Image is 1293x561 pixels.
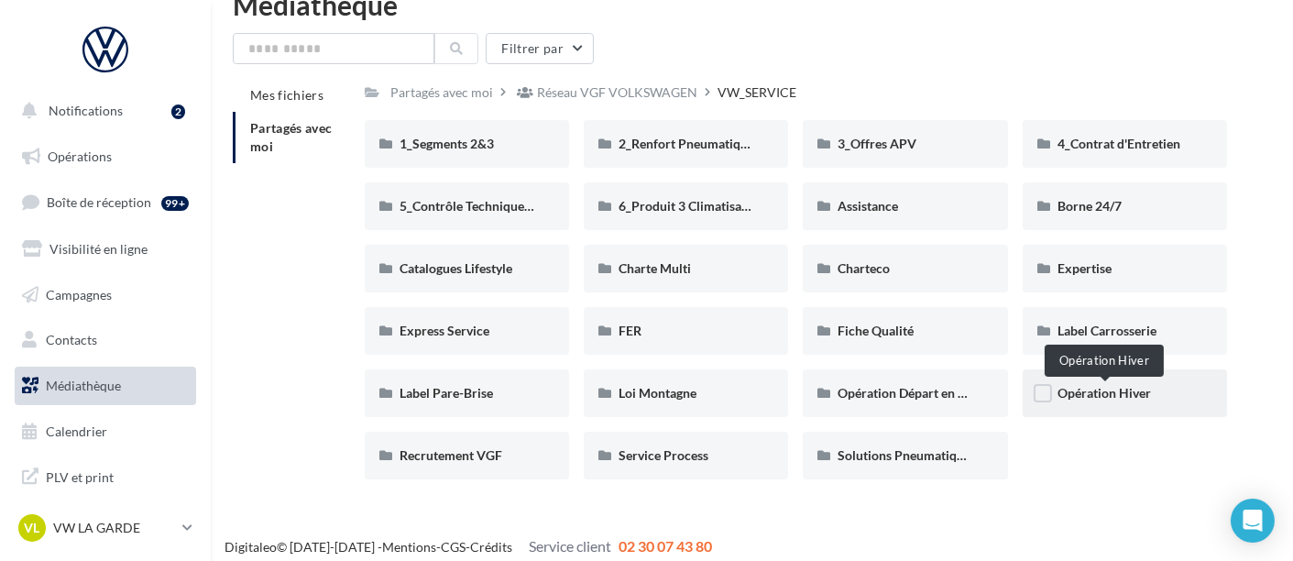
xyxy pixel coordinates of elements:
a: PLV et print personnalisable [11,457,200,511]
span: VL [25,519,40,537]
span: 3_Offres APV [838,136,916,151]
div: 99+ [161,196,189,211]
span: Boîte de réception [47,194,151,210]
span: Solutions Pneumatiques [838,447,976,463]
span: Charte Multi [619,260,691,276]
div: Open Intercom Messenger [1231,499,1275,543]
div: 2 [171,104,185,119]
a: Opérations [11,137,200,176]
span: Catalogues Lifestyle [400,260,512,276]
button: Notifications 2 [11,92,192,130]
a: Contacts [11,321,200,359]
a: CGS [441,539,466,555]
span: 5_Contrôle Technique offert [400,198,560,214]
span: © [DATE]-[DATE] - - - [225,539,712,555]
span: Médiathèque [46,378,121,393]
a: Boîte de réception99+ [11,182,200,222]
span: Loi Montagne [619,385,696,401]
span: Opérations [48,148,112,164]
a: VL VW LA GARDE [15,511,196,545]
span: 6_Produit 3 Climatisation [619,198,764,214]
span: Calendrier [46,423,107,439]
a: Calendrier [11,412,200,451]
span: Opération Hiver [1057,385,1151,401]
a: Médiathèque [11,367,200,405]
span: Label Pare-Brise [400,385,493,401]
a: Visibilité en ligne [11,230,200,269]
div: Partagés avec moi [390,83,493,102]
span: Visibilité en ligne [49,241,148,257]
span: Label Carrosserie [1057,323,1156,338]
span: Partagés avec moi [250,120,333,154]
span: Mes fichiers [250,87,323,103]
span: 4_Contrat d'Entretien [1057,136,1180,151]
span: Assistance [838,198,898,214]
span: 2_Renfort Pneumatiques [619,136,760,151]
span: Opération Départ en Vacances [838,385,1011,401]
span: Expertise [1057,260,1112,276]
span: 02 30 07 43 80 [619,537,712,555]
span: 1_Segments 2&3 [400,136,494,151]
button: Filtrer par [486,33,594,64]
span: Service client [529,537,611,555]
span: FER [619,323,641,338]
span: Borne 24/7 [1057,198,1122,214]
a: Digitaleo [225,539,277,555]
span: Charteco [838,260,890,276]
span: Fiche Qualité [838,323,914,338]
div: Réseau VGF VOLKSWAGEN [537,83,697,102]
a: Mentions [382,539,436,555]
a: Crédits [470,539,512,555]
div: Opération Hiver [1045,345,1164,377]
span: Contacts [46,332,97,347]
span: PLV et print personnalisable [46,465,189,504]
span: Express Service [400,323,489,338]
p: VW LA GARDE [53,519,175,537]
a: Campagnes [11,276,200,314]
span: Recrutement VGF [400,447,502,463]
span: Notifications [49,103,123,118]
div: VW_SERVICE [718,83,796,102]
span: Service Process [619,447,708,463]
span: Campagnes [46,286,112,302]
